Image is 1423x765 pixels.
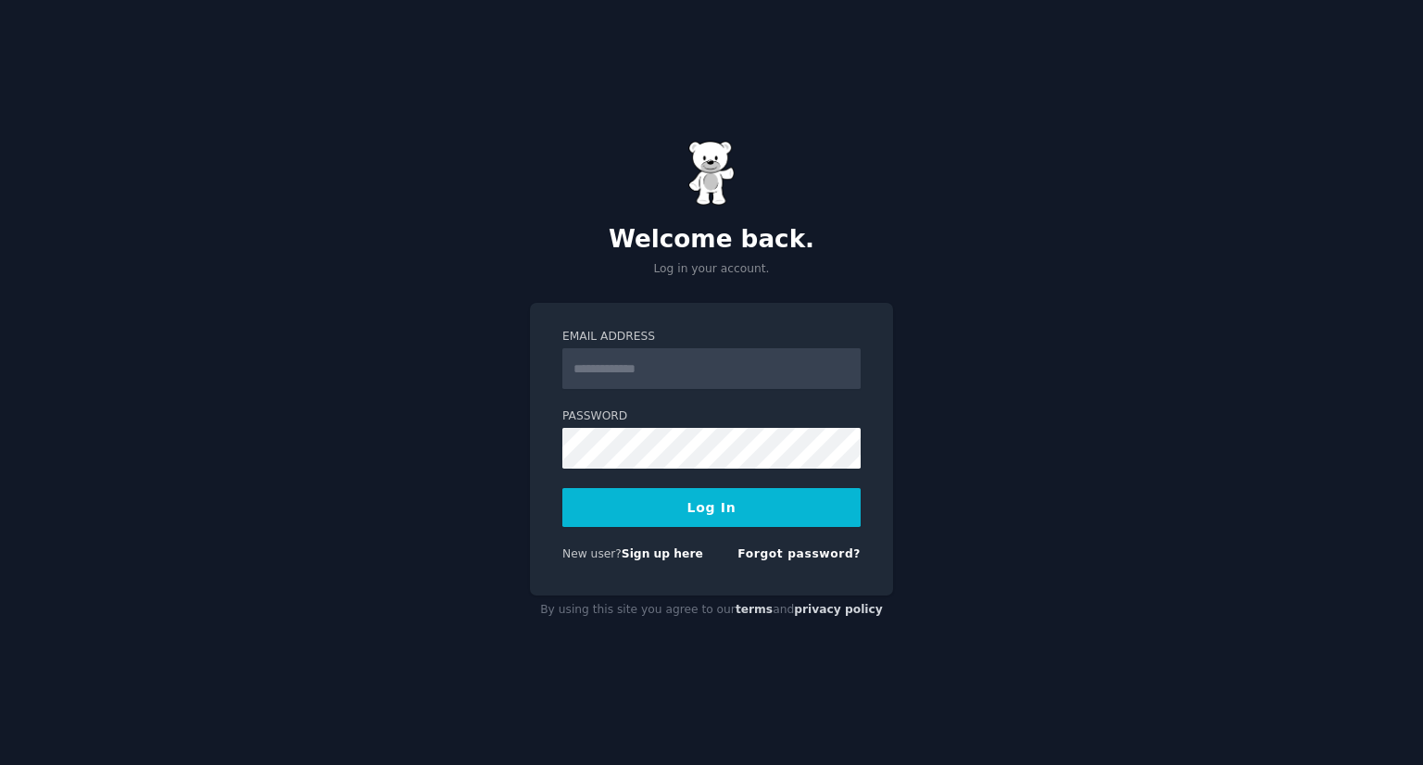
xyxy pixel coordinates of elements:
img: Gummy Bear [688,141,735,206]
label: Password [562,408,861,425]
button: Log In [562,488,861,527]
span: New user? [562,547,622,560]
a: terms [736,603,773,616]
a: privacy policy [794,603,883,616]
p: Log in your account. [530,261,893,278]
label: Email Address [562,329,861,345]
h2: Welcome back. [530,225,893,255]
a: Sign up here [622,547,703,560]
a: Forgot password? [737,547,861,560]
div: By using this site you agree to our and [530,596,893,625]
